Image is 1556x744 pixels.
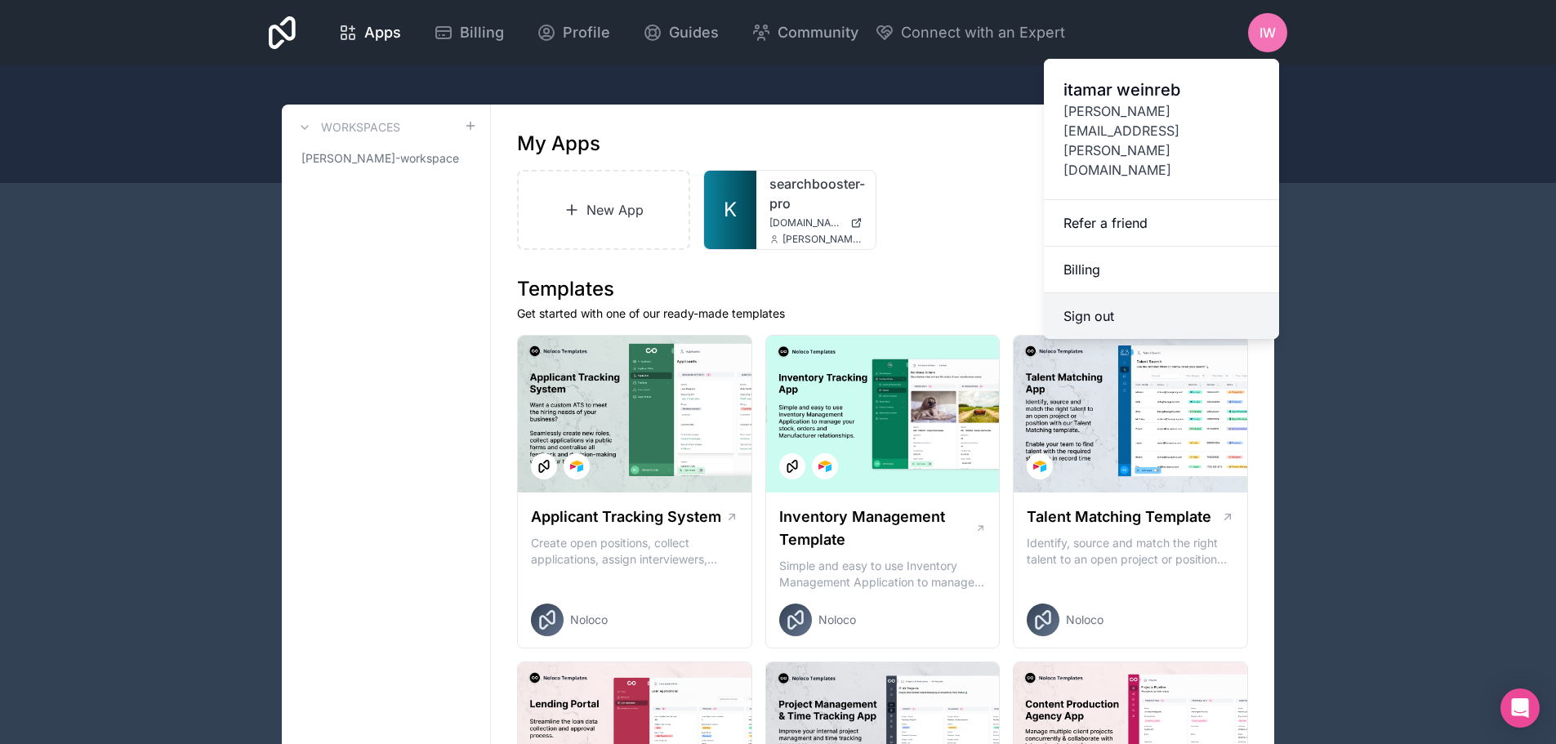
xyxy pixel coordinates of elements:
[301,150,459,167] span: [PERSON_NAME]-workspace
[630,15,732,51] a: Guides
[1063,78,1260,101] span: itamar weinreb
[818,460,832,473] img: Airtable Logo
[517,170,690,250] a: New App
[570,460,583,473] img: Airtable Logo
[524,15,623,51] a: Profile
[782,233,863,246] span: [PERSON_NAME][EMAIL_ADDRESS][PERSON_NAME][DOMAIN_NAME]
[321,119,400,136] h3: Workspaces
[1066,612,1103,628] span: Noloco
[738,15,872,51] a: Community
[769,174,863,213] a: searchbooster-pro
[1027,506,1211,528] h1: Talent Matching Template
[704,171,756,249] a: K
[1033,460,1046,473] img: Airtable Logo
[1044,200,1279,247] a: Refer a friend
[421,15,517,51] a: Billing
[517,131,600,157] h1: My Apps
[531,535,738,568] p: Create open positions, collect applications, assign interviewers, centralise candidate feedback a...
[901,21,1065,44] span: Connect with an Expert
[563,21,610,44] span: Profile
[779,506,975,551] h1: Inventory Management Template
[1500,688,1540,728] div: Open Intercom Messenger
[1027,535,1234,568] p: Identify, source and match the right talent to an open project or position with our Talent Matchi...
[769,216,844,229] span: [DOMAIN_NAME]
[1044,247,1279,293] a: Billing
[364,21,401,44] span: Apps
[325,15,414,51] a: Apps
[779,558,987,590] p: Simple and easy to use Inventory Management Application to manage your stock, orders and Manufact...
[570,612,608,628] span: Noloco
[1260,23,1276,42] span: iw
[669,21,719,44] span: Guides
[295,118,400,137] a: Workspaces
[295,144,477,173] a: [PERSON_NAME]-workspace
[531,506,721,528] h1: Applicant Tracking System
[460,21,504,44] span: Billing
[778,21,858,44] span: Community
[517,276,1248,302] h1: Templates
[875,21,1065,44] button: Connect with an Expert
[1044,293,1279,339] button: Sign out
[517,305,1248,322] p: Get started with one of our ready-made templates
[818,612,856,628] span: Noloco
[724,197,737,223] span: K
[1063,101,1260,180] span: [PERSON_NAME][EMAIL_ADDRESS][PERSON_NAME][DOMAIN_NAME]
[769,216,863,229] a: [DOMAIN_NAME]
